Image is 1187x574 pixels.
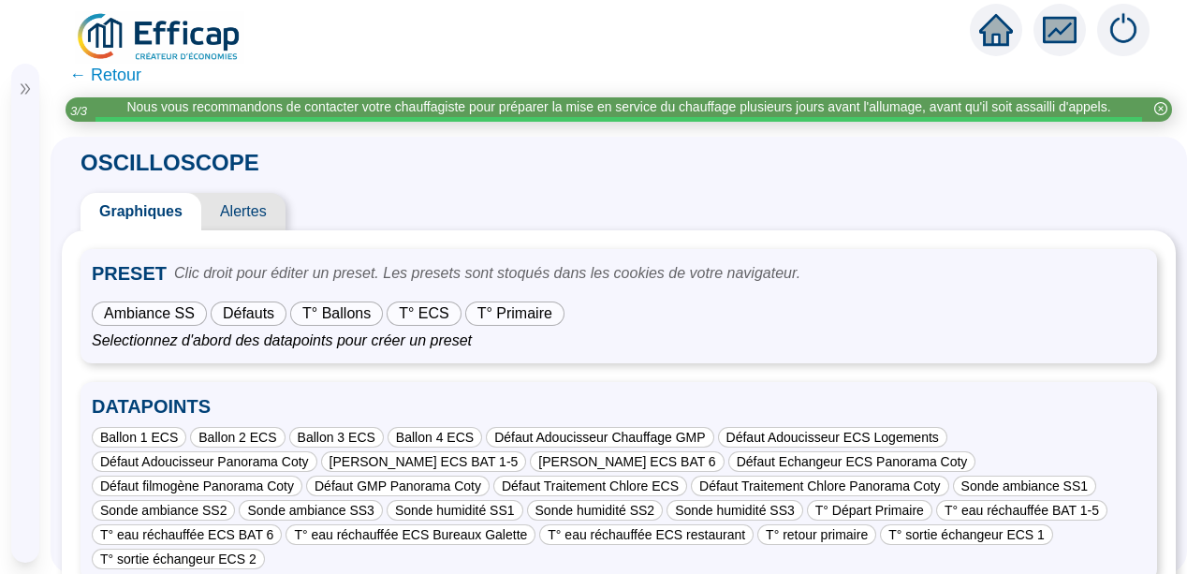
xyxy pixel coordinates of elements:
[201,193,286,230] span: Alertes
[286,524,535,545] div: T° eau réchauffée ECS Bureaux Galette
[223,305,274,321] span: Défauts
[92,260,167,287] span: PRESET
[92,524,282,545] div: T° eau réchauffée ECS BAT 6
[527,500,664,521] div: Sonde humidité SS2
[953,476,1096,496] div: Sonde ambiance SS1
[530,451,724,472] div: [PERSON_NAME] ECS BAT 6
[728,451,976,472] div: Défaut Echangeur ECS Panorama Coty
[92,330,1146,352] span: Selectionnez d'abord des datapoints pour créer un preset
[92,393,1146,423] span: DATAPOINTS
[92,451,317,472] div: Défaut Adoucisseur Panorama Coty
[321,451,527,472] div: [PERSON_NAME] ECS BAT 1-5
[493,476,687,496] div: Défaut Traitement Chlore ECS
[1043,13,1077,47] span: fund
[477,305,552,321] span: T° Primaire
[81,193,201,230] span: Graphiques
[1154,102,1167,115] span: close-circle
[691,476,949,496] div: Défaut Traitement Chlore Panorama Coty
[880,524,1053,545] div: T° sortie échangeur ECS 1
[239,500,382,521] div: Sonde ambiance SS3
[1097,4,1150,56] img: alerts
[126,97,1110,117] div: Nous vous recommandons de contacter votre chauffagiste pour préparer la mise en service du chauff...
[667,500,803,521] div: Sonde humidité SS3
[757,524,876,545] div: T° retour primaire
[979,13,1013,47] span: home
[104,305,195,321] span: Ambiance SS
[62,150,278,175] span: OSCILLOSCOPE
[807,500,932,521] div: T° Départ Primaire
[539,524,754,545] div: T° eau réchauffée ECS restaurant
[388,427,482,448] div: Ballon 4 ECS
[306,476,490,496] div: Défaut GMP Panorama Coty
[69,62,141,88] span: ← Retour
[302,305,371,321] span: T° Ballons
[75,11,244,64] img: efficap energie logo
[486,427,713,448] div: Défaut Adoucisseur Chauffage GMP
[174,262,800,285] span: Clic droit pour éditer un preset. Les presets sont stoqués dans les cookies de votre navigateur.
[936,500,1107,521] div: T° eau réchauffée BAT 1-5
[190,427,285,448] div: Ballon 2 ECS
[92,549,265,569] div: T° sortie échangeur ECS 2
[289,427,384,448] div: Ballon 3 ECS
[92,500,235,521] div: Sonde ambiance SS2
[92,476,302,496] div: Défaut filmogène Panorama Coty
[70,104,87,118] i: 3 / 3
[387,500,523,521] div: Sonde humidité SS1
[399,305,449,321] span: T° ECS
[718,427,947,448] div: Défaut Adoucisseur ECS Logements
[19,82,32,96] span: double-right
